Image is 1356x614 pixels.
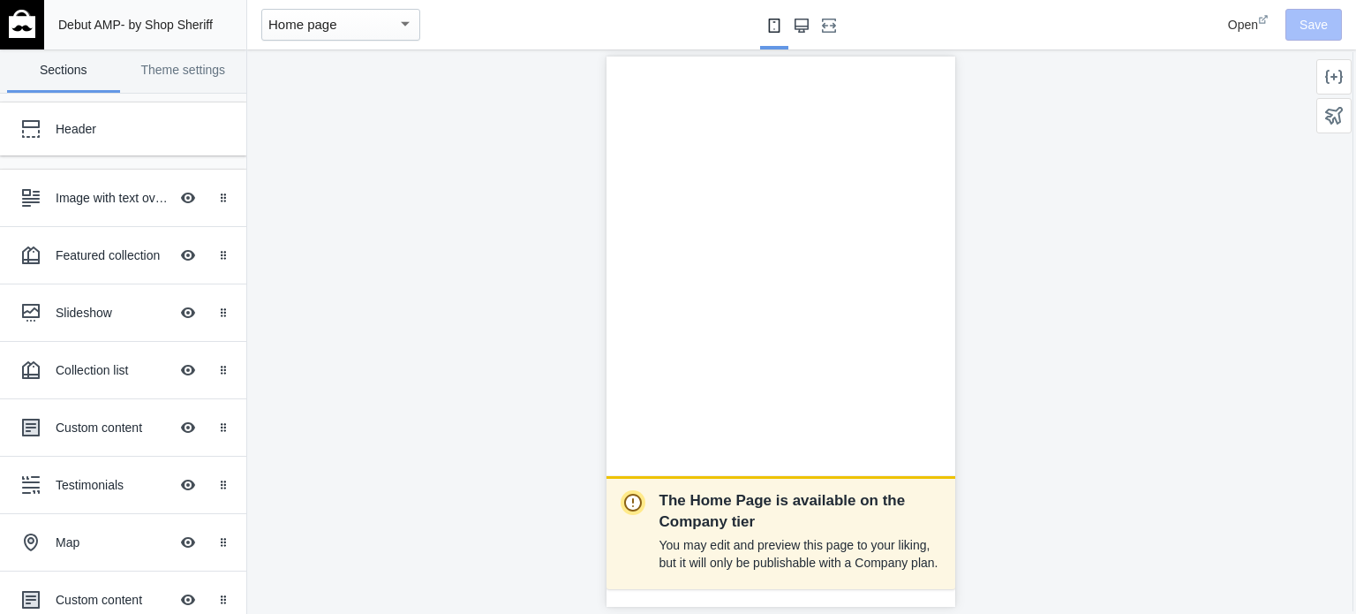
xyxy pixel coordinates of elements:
[56,189,169,207] div: Image with text overlay
[7,49,120,93] a: Sections
[56,304,169,322] div: Slideshow
[169,178,207,217] button: Hide
[169,466,207,504] button: Hide
[58,18,121,32] span: Debut AMP
[56,246,169,264] div: Featured collection
[659,490,941,533] p: The Home Page is available on the Company tier
[169,523,207,562] button: Hide
[169,293,207,332] button: Hide
[56,476,169,494] div: Testimonials
[1228,18,1258,32] span: Open
[121,18,213,32] span: - by Shop Sheriff
[56,361,169,379] div: Collection list
[127,49,240,93] a: Theme settings
[56,120,207,138] div: Header
[169,408,207,447] button: Hide
[268,17,337,32] mat-select-trigger: Home page
[56,534,169,551] div: Map
[169,236,207,275] button: Hide
[659,536,941,572] p: You may edit and preview this page to your liking, but it will only be publishable with a Company...
[169,351,207,390] button: Hide
[56,591,169,609] div: Custom content
[56,419,169,436] div: Custom content
[9,10,35,38] img: main-logo_60x60_white.png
